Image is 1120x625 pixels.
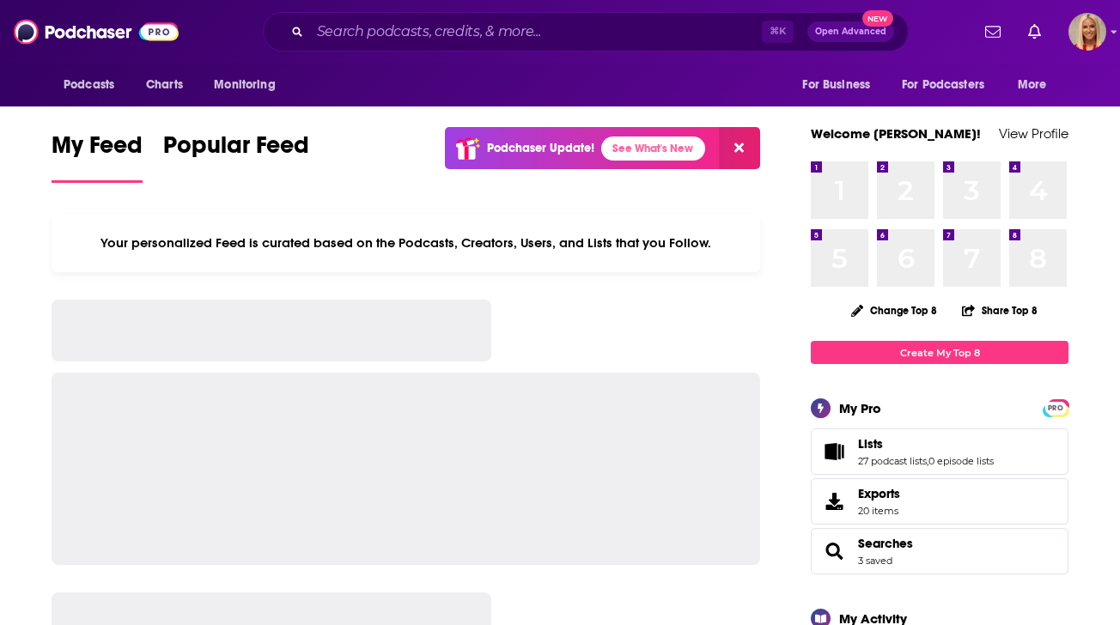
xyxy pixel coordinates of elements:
span: , [927,455,928,467]
span: My Feed [52,130,143,170]
span: Exports [858,486,900,501]
span: Logged in as KymberleeBolden [1068,13,1106,51]
a: My Feed [52,130,143,183]
a: Show notifications dropdown [1021,17,1048,46]
span: Charts [146,73,183,97]
img: Podchaser - Follow, Share and Rate Podcasts [14,15,179,48]
a: PRO [1045,401,1066,414]
input: Search podcasts, credits, & more... [310,18,762,46]
button: Open AdvancedNew [807,21,894,42]
a: Charts [135,69,193,101]
a: Exports [811,478,1068,525]
a: Popular Feed [163,130,309,183]
a: 27 podcast lists [858,455,927,467]
span: ⌘ K [762,21,794,43]
a: Lists [817,440,851,464]
span: For Podcasters [902,73,984,97]
span: Monitoring [214,73,275,97]
a: Welcome [PERSON_NAME]! [811,125,981,142]
span: More [1018,73,1047,97]
span: Lists [858,436,883,452]
img: User Profile [1068,13,1106,51]
button: open menu [1006,69,1068,101]
a: View Profile [999,125,1068,142]
span: New [862,10,893,27]
span: PRO [1045,402,1066,415]
a: Searches [817,539,851,563]
button: open menu [891,69,1009,101]
button: Show profile menu [1068,13,1106,51]
div: Search podcasts, credits, & more... [263,12,909,52]
a: Lists [858,436,994,452]
a: Searches [858,536,913,551]
span: Searches [811,528,1068,574]
span: 20 items [858,505,900,517]
span: Podcasts [64,73,114,97]
a: Show notifications dropdown [978,17,1007,46]
a: See What's New [601,137,705,161]
span: Open Advanced [815,27,886,36]
span: Exports [817,489,851,513]
button: Change Top 8 [841,300,947,321]
a: Create My Top 8 [811,341,1068,364]
p: Podchaser Update! [487,141,594,155]
button: open menu [790,69,892,101]
button: open menu [52,69,137,101]
span: Popular Feed [163,130,309,170]
span: For Business [802,73,870,97]
a: 3 saved [858,555,892,567]
div: Your personalized Feed is curated based on the Podcasts, Creators, Users, and Lists that you Follow. [52,214,760,272]
a: 0 episode lists [928,455,994,467]
div: My Pro [839,400,881,416]
span: Lists [811,428,1068,475]
button: Share Top 8 [961,294,1038,327]
button: open menu [202,69,297,101]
